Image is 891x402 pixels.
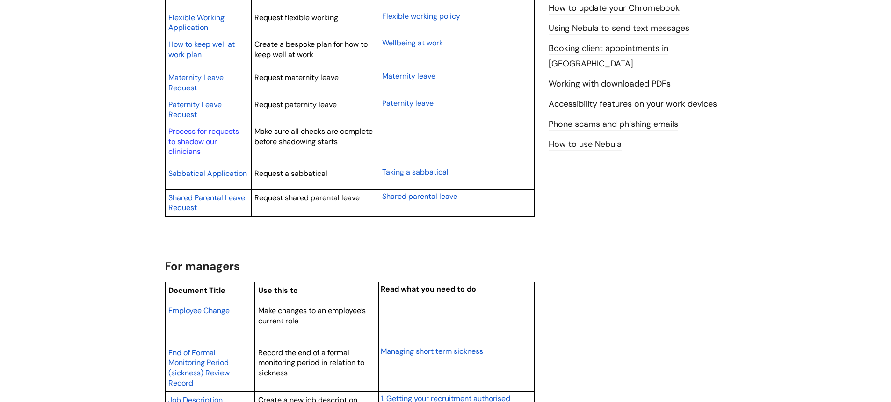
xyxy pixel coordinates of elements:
span: How to keep well at work plan [168,39,235,59]
a: Paternity Leave Request [168,99,222,120]
a: Flexible working policy [382,10,460,22]
a: Shared Parental Leave Request [168,192,245,213]
a: Booking client appointments in [GEOGRAPHIC_DATA] [549,43,668,70]
a: Wellbeing at work [382,37,443,48]
a: Process for requests to shadow our clinicians [168,126,239,156]
span: Request a sabbatical [254,168,327,178]
span: Request shared parental leave [254,193,360,203]
span: Record the end of a formal monitoring period in relation to sickness [258,348,364,378]
span: Employee Change [168,306,230,315]
a: Using Nebula to send text messages [549,22,689,35]
a: Maternity leave [382,70,435,81]
a: How to update your Chromebook [549,2,680,15]
span: Managing short term sickness [381,346,483,356]
a: Employee Change [168,305,230,316]
a: Sabbatical Application [168,168,247,179]
span: Read what you need to do [381,284,476,294]
a: Accessibility features on your work devices [549,98,717,110]
span: Shared parental leave [382,191,457,201]
span: Flexible working policy [382,11,460,21]
span: Taking a sabbatical [382,167,449,177]
a: How to keep well at work plan [168,38,235,60]
span: For managers [165,259,240,273]
a: Flexible Working Application [168,12,225,33]
a: How to use Nebula [549,139,622,151]
span: Request paternity leave [254,100,337,110]
span: Maternity leave [382,71,435,81]
span: Shared Parental Leave Request [168,193,245,213]
a: Phone scams and phishing emails [549,118,678,131]
a: Working with downloaded PDFs [549,78,671,90]
span: Flexible Working Application [168,13,225,33]
span: Request maternity leave [254,73,339,82]
a: Managing short term sickness [381,345,483,357]
span: Document Title [168,285,225,295]
span: Create a bespoke plan for how to keep well at work [254,39,368,59]
span: Make sure all checks are complete before shadowing starts [254,126,373,146]
span: Make changes to an employee’s current role [258,306,366,326]
a: Paternity leave [382,97,434,109]
a: End of Formal Monitoring Period (sickness) Review Record [168,347,230,388]
span: Request flexible working [254,13,338,22]
a: Shared parental leave [382,190,457,202]
a: Taking a sabbatical [382,166,449,177]
span: Paternity leave [382,98,434,108]
span: Sabbatical Application [168,168,247,178]
span: Use this to [258,285,298,295]
span: Wellbeing at work [382,38,443,48]
span: Paternity Leave Request [168,100,222,120]
a: Maternity Leave Request [168,72,224,93]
